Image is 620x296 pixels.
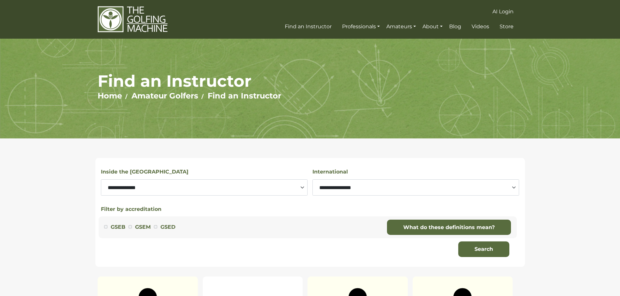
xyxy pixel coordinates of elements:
[491,6,515,18] a: AI Login
[500,23,514,30] span: Store
[131,91,198,100] a: Amateur Golfers
[387,220,511,235] a: What do these definitions mean?
[312,168,348,176] label: International
[448,21,463,32] a: Blog
[135,223,151,231] label: GSEM
[98,71,522,91] h1: Find an Instructor
[449,23,461,30] span: Blog
[470,21,491,32] a: Videos
[101,179,308,196] select: Select a state
[283,21,333,32] a: Find an Instructor
[285,23,332,30] span: Find an Instructor
[101,168,188,176] label: Inside the [GEOGRAPHIC_DATA]
[312,179,519,196] select: Select a country
[421,21,444,32] a: About
[160,223,175,231] label: GSED
[385,21,418,32] a: Amateurs
[492,8,514,15] span: AI Login
[472,23,489,30] span: Videos
[208,91,281,100] a: Find an Instructor
[498,21,515,32] a: Store
[458,241,509,257] button: Search
[111,223,125,231] label: GSEB
[101,205,161,213] button: Filter by accreditation
[340,21,381,32] a: Professionals
[98,91,122,100] a: Home
[98,6,168,33] img: The Golfing Machine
